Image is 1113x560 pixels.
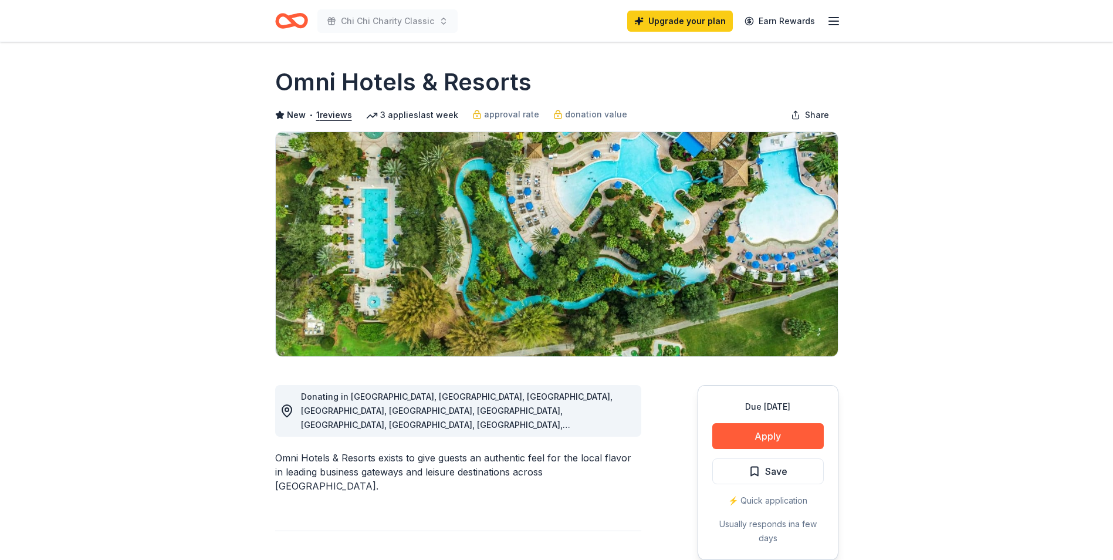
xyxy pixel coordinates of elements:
[275,451,641,493] div: Omni Hotels & Resorts exists to give guests an authentic feel for the local flavor in leading bus...
[341,14,434,28] span: Chi Chi Charity Classic
[782,103,838,127] button: Share
[484,107,539,122] span: approval rate
[317,9,458,33] button: Chi Chi Charity Classic
[712,494,824,508] div: ⚡️ Quick application
[316,108,352,122] button: 1reviews
[275,7,308,35] a: Home
[712,458,824,484] button: Save
[627,11,733,32] a: Upgrade your plan
[712,400,824,414] div: Due [DATE]
[366,108,458,122] div: 3 applies last week
[276,132,838,356] img: Image for Omni Hotels & Resorts
[275,66,532,99] h1: Omni Hotels & Resorts
[553,107,627,122] a: donation value
[301,392,613,500] span: Donating in [GEOGRAPHIC_DATA], [GEOGRAPHIC_DATA], [GEOGRAPHIC_DATA], [GEOGRAPHIC_DATA], [GEOGRAPH...
[287,108,306,122] span: New
[765,464,787,479] span: Save
[712,423,824,449] button: Apply
[738,11,822,32] a: Earn Rewards
[712,517,824,545] div: Usually responds in a few days
[565,107,627,122] span: donation value
[309,110,313,120] span: •
[805,108,829,122] span: Share
[472,107,539,122] a: approval rate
